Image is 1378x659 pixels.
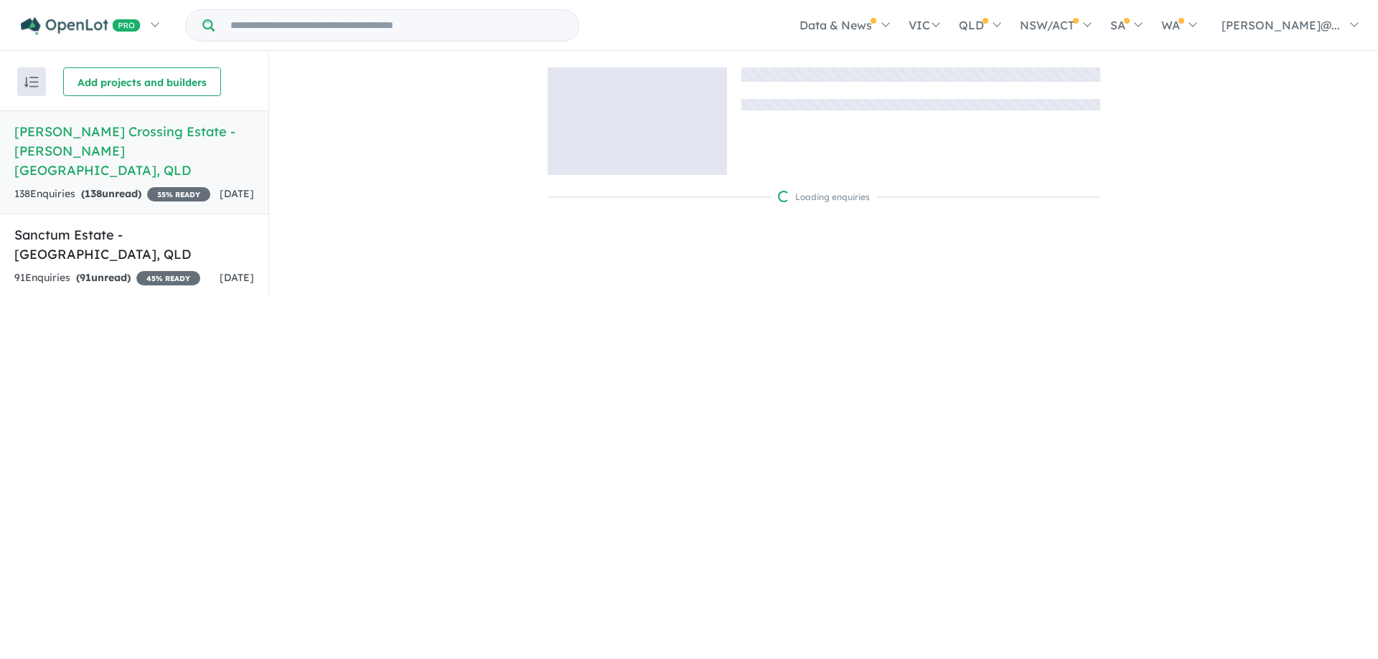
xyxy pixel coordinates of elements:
span: [DATE] [220,187,254,200]
span: [PERSON_NAME]@... [1222,18,1340,32]
img: sort.svg [24,77,39,87]
strong: ( unread) [76,271,131,284]
span: 45 % READY [136,271,200,285]
button: Add projects and builders [63,67,221,96]
h5: Sanctum Estate - [GEOGRAPHIC_DATA] , QLD [14,225,254,264]
input: Try estate name, suburb, builder or developer [217,10,576,41]
img: Openlot PRO Logo White [21,17,141,35]
span: 91 [80,271,91,284]
h5: [PERSON_NAME] Crossing Estate - [PERSON_NAME][GEOGRAPHIC_DATA] , QLD [14,122,254,180]
div: 138 Enquir ies [14,186,210,203]
div: 91 Enquir ies [14,270,200,287]
div: Loading enquiries [778,190,870,204]
span: 138 [85,187,102,200]
span: 35 % READY [147,187,210,202]
span: [DATE] [220,271,254,284]
strong: ( unread) [81,187,141,200]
